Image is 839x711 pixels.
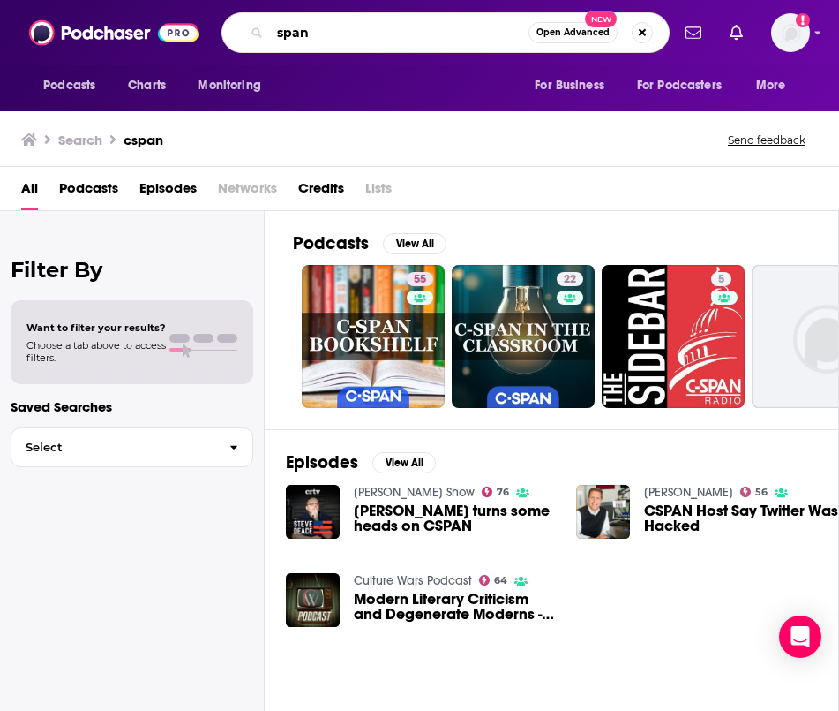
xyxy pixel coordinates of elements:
span: Choose a tab above to access filters. [26,339,166,364]
a: Modern Literary Criticism and Degenerate Moderns - CSPAN [354,592,555,622]
a: 56 [740,487,768,497]
button: open menu [185,69,283,102]
h2: Episodes [286,451,358,473]
span: 56 [755,488,768,496]
a: PodcastsView All [293,232,446,254]
button: open menu [31,69,118,102]
a: Charts [116,69,176,102]
a: 5 [711,272,731,286]
span: 55 [414,271,426,289]
a: Credits [298,174,344,210]
span: More [756,73,786,98]
h2: Filter By [11,257,253,283]
button: Show profile menu [771,13,810,52]
a: 5 [602,265,745,408]
a: Episodes [139,174,197,210]
img: CSPAN Host Say Twitter Was Hacked [576,485,630,539]
span: 5 [718,271,724,289]
span: Lists [365,174,392,210]
span: Want to filter your results? [26,321,166,334]
h3: cspan [124,132,163,148]
span: 64 [494,577,507,585]
a: Steve Deace Show [354,485,475,500]
svg: Add a profile image [796,13,810,27]
a: 64 [479,575,508,586]
a: 55 [302,265,445,408]
a: Show notifications dropdown [723,18,750,48]
a: 22 [452,265,595,408]
button: Send feedback [723,132,811,147]
div: Search podcasts, credits, & more... [221,12,670,53]
h2: Podcasts [293,232,369,254]
a: 76 [482,487,510,497]
button: open menu [522,69,626,102]
a: Deace turns some heads on CSPAN [354,503,555,533]
a: Podcasts [59,174,118,210]
a: Culture Wars Podcast [354,573,472,588]
span: 22 [564,271,576,289]
span: Open Advanced [536,28,610,37]
button: View All [372,452,436,473]
button: Select [11,427,253,467]
img: Podchaser - Follow, Share and Rate Podcasts [29,16,199,49]
button: Open AdvancedNew [528,22,618,43]
span: Charts [128,73,166,98]
a: 55 [407,272,433,286]
span: [PERSON_NAME] turns some heads on CSPAN [354,503,555,533]
a: All [21,174,38,210]
p: Saved Searches [11,398,253,415]
span: Networks [218,174,277,210]
a: 22 [557,272,583,286]
img: Modern Literary Criticism and Degenerate Moderns - CSPAN [286,573,340,627]
button: open menu [626,69,747,102]
span: Monitoring [198,73,260,98]
span: 76 [497,488,509,496]
div: Open Intercom Messenger [779,616,821,658]
span: New [585,11,617,27]
span: For Business [535,73,604,98]
button: View All [383,233,446,254]
span: For Podcasters [637,73,722,98]
span: Logged in as AirwaveMedia [771,13,810,52]
button: open menu [744,69,808,102]
a: EpisodesView All [286,451,436,473]
span: Select [11,442,215,453]
a: Bob Lonsberry [644,485,733,500]
h3: Search [58,132,102,148]
img: Deace turns some heads on CSPAN [286,485,340,539]
span: Podcasts [43,73,95,98]
a: Show notifications dropdown [678,18,708,48]
input: Search podcasts, credits, & more... [270,19,528,47]
img: User Profile [771,13,810,52]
